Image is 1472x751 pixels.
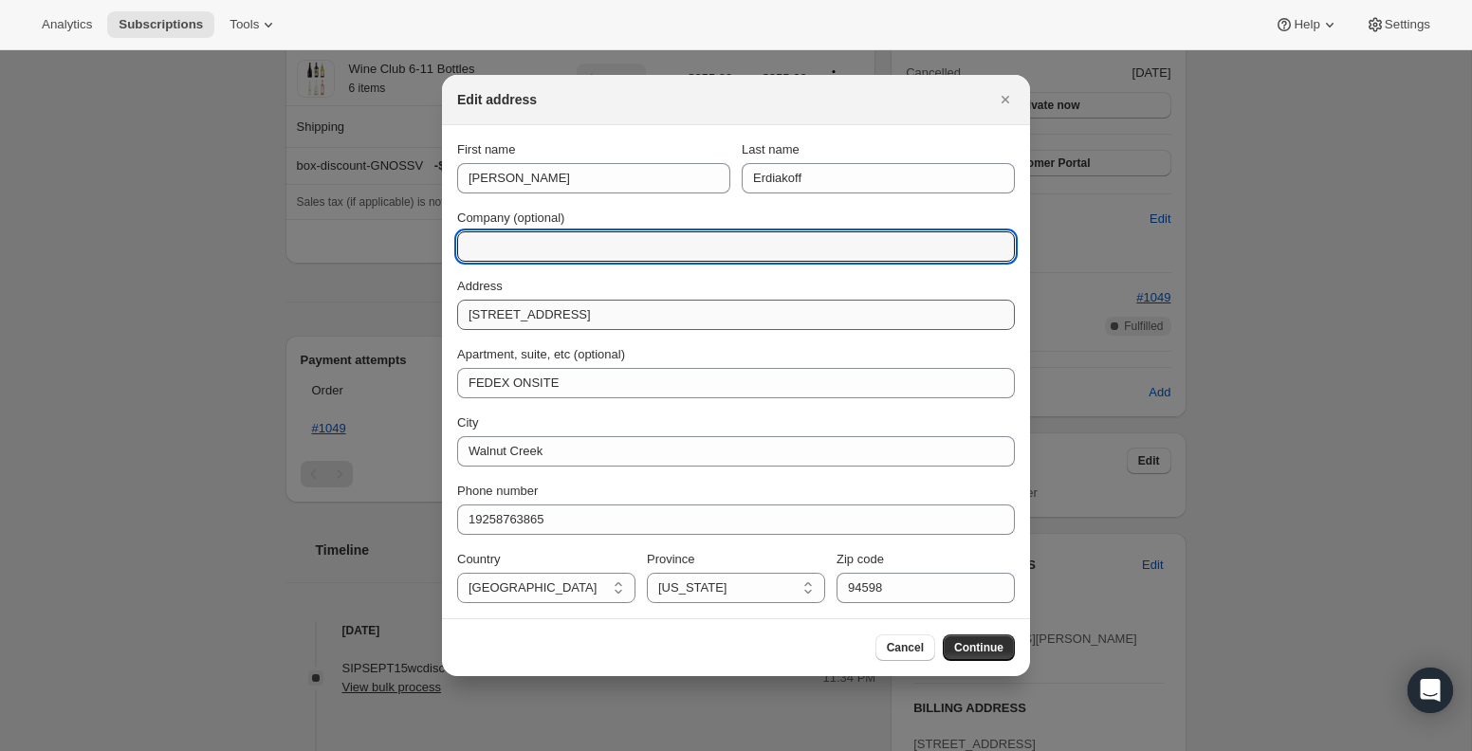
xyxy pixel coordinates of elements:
[457,484,538,498] span: Phone number
[457,347,625,361] span: Apartment, suite, etc (optional)
[992,86,1019,113] button: Close
[42,17,92,32] span: Analytics
[119,17,203,32] span: Subscriptions
[230,17,259,32] span: Tools
[1263,11,1350,38] button: Help
[647,552,695,566] span: Province
[457,552,501,566] span: Country
[218,11,289,38] button: Tools
[954,640,1003,655] span: Continue
[457,415,478,430] span: City
[837,552,884,566] span: Zip code
[875,634,935,661] button: Cancel
[457,211,564,225] span: Company (optional)
[943,634,1015,661] button: Continue
[457,142,515,156] span: First name
[107,11,214,38] button: Subscriptions
[1385,17,1430,32] span: Settings
[457,279,503,293] span: Address
[1408,668,1453,713] div: Open Intercom Messenger
[457,90,537,109] h2: Edit address
[742,142,800,156] span: Last name
[1354,11,1442,38] button: Settings
[887,640,924,655] span: Cancel
[30,11,103,38] button: Analytics
[1294,17,1319,32] span: Help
